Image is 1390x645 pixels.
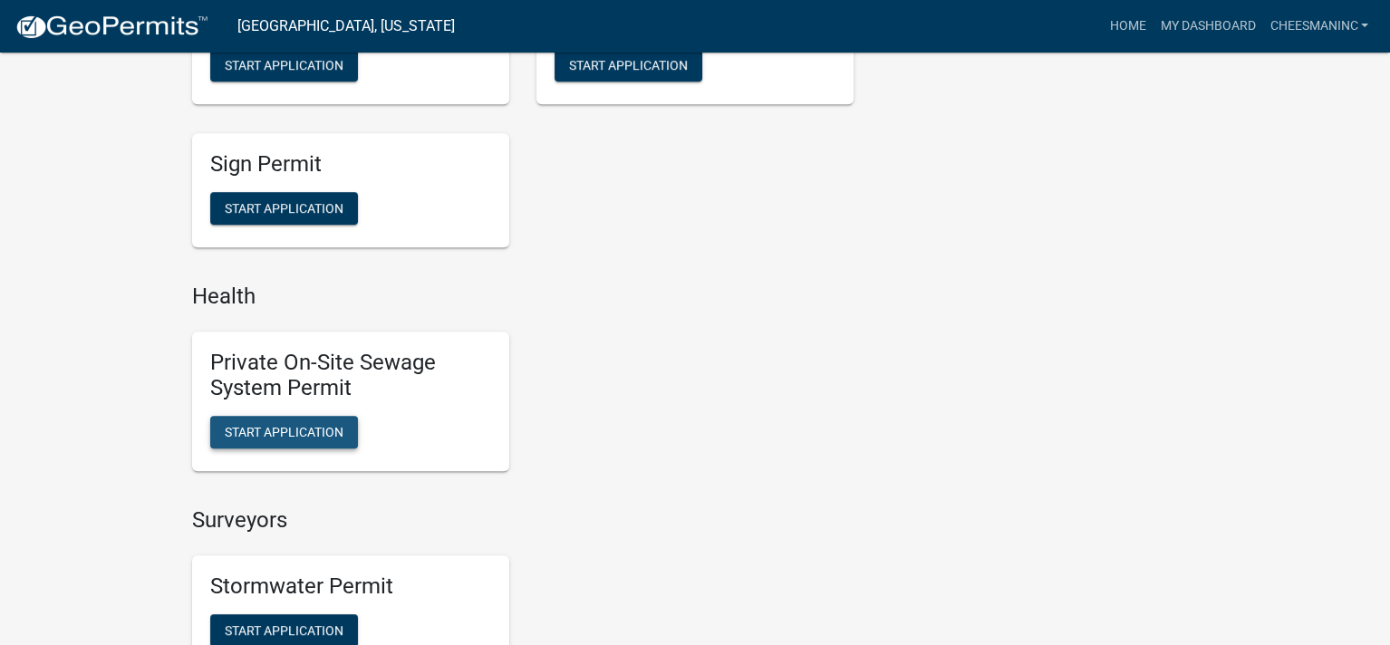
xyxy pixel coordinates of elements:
h5: Private On-Site Sewage System Permit [210,350,491,402]
h4: Surveyors [192,507,854,534]
span: Start Application [225,58,343,72]
a: cheesmaninc [1262,9,1376,43]
button: Start Application [210,49,358,82]
button: Start Application [210,192,358,225]
span: Start Application [225,200,343,215]
span: Start Application [569,58,688,72]
h4: Health [192,284,854,310]
span: Start Application [225,622,343,637]
button: Start Application [210,416,358,448]
span: Start Application [225,425,343,439]
h5: Stormwater Permit [210,573,491,600]
a: Home [1102,9,1153,43]
a: My Dashboard [1153,9,1262,43]
a: [GEOGRAPHIC_DATA], [US_STATE] [237,11,455,42]
button: Start Application [555,49,702,82]
h5: Sign Permit [210,151,491,178]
